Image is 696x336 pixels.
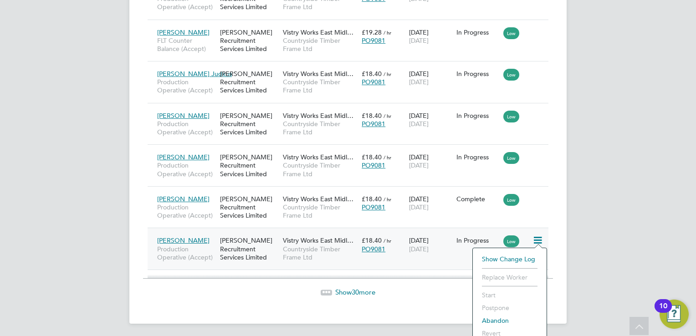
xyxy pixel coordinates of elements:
li: Abandon [477,314,542,327]
a: [PERSON_NAME]Production Operative (Accept)[PERSON_NAME] Recruitment Services LimitedVistry Works ... [155,107,548,114]
span: £19.28 [362,28,382,36]
span: FLT Counter Balance (Accept) [157,36,215,53]
span: Countryside Timber Frame Ltd [283,203,357,219]
span: PO9081 [362,203,385,211]
div: [DATE] [407,148,454,174]
span: £18.40 [362,112,382,120]
span: Vistry Works East Midl… [283,112,353,120]
span: 30 [352,288,359,296]
div: Complete [456,195,499,203]
span: / hr [384,154,391,161]
span: Low [503,27,519,39]
span: Low [503,194,519,206]
span: [PERSON_NAME] [157,195,210,203]
span: £18.40 [362,153,382,161]
li: Show change log [477,253,542,265]
span: Production Operative (Accept) [157,203,215,219]
div: [DATE] [407,24,454,49]
span: Vistry Works East Midl… [283,153,353,161]
span: £18.40 [362,70,382,78]
span: Countryside Timber Frame Ltd [283,120,357,136]
li: Postpone [477,301,542,314]
div: In Progress [456,28,499,36]
span: Low [503,235,519,247]
span: / hr [384,237,391,244]
span: Countryside Timber Frame Ltd [283,36,357,53]
span: Vistry Works East Midl… [283,70,353,78]
div: [DATE] [407,65,454,91]
span: PO9081 [362,245,385,253]
span: Production Operative (Accept) [157,161,215,178]
span: £18.40 [362,236,382,244]
span: PO9081 [362,78,385,86]
span: Show more [335,288,375,296]
span: [PERSON_NAME] [157,28,210,36]
li: Start [477,289,542,301]
span: [PERSON_NAME] [157,112,210,120]
span: [DATE] [409,203,429,211]
span: Vistry Works East Midl… [283,28,353,36]
span: Low [503,69,519,81]
span: Low [503,152,519,164]
div: [PERSON_NAME] Recruitment Services Limited [218,232,281,266]
div: [DATE] [407,107,454,132]
span: Countryside Timber Frame Ltd [283,78,357,94]
span: PO9081 [362,36,385,45]
span: [PERSON_NAME] Judkus [157,70,232,78]
div: In Progress [456,236,499,244]
div: In Progress [456,70,499,78]
span: [PERSON_NAME] [157,236,210,244]
div: [PERSON_NAME] Recruitment Services Limited [218,65,281,99]
a: [PERSON_NAME]FLT Counter Balance (Accept)[PERSON_NAME] Recruitment Services LimitedVistry Works E... [155,23,548,31]
div: [PERSON_NAME] Recruitment Services Limited [218,24,281,58]
div: In Progress [456,112,499,120]
div: [DATE] [407,232,454,257]
span: Countryside Timber Frame Ltd [283,245,357,261]
span: PO9081 [362,120,385,128]
span: Countryside Timber Frame Ltd [283,161,357,178]
a: [PERSON_NAME]Production Operative (Accept)[PERSON_NAME] Recruitment Services LimitedVistry Works ... [155,231,548,239]
span: Production Operative (Accept) [157,120,215,136]
span: [DATE] [409,120,429,128]
span: Vistry Works East Midl… [283,236,353,244]
span: PO9081 [362,161,385,169]
span: Vistry Works East Midl… [283,195,353,203]
li: Replace Worker [477,271,542,284]
span: [DATE] [409,245,429,253]
span: [PERSON_NAME] [157,153,210,161]
a: [PERSON_NAME]Production Operative (Accept)[PERSON_NAME] Recruitment Services LimitedVistry Works ... [155,148,548,156]
div: 10 [659,306,667,318]
span: / hr [384,71,391,77]
div: [PERSON_NAME] Recruitment Services Limited [218,107,281,141]
button: Open Resource Center, 10 new notifications [660,300,689,329]
span: / hr [384,112,391,119]
span: £18.40 [362,195,382,203]
div: [PERSON_NAME] Recruitment Services Limited [218,190,281,224]
a: [PERSON_NAME] JudkusProduction Operative (Accept)[PERSON_NAME] Recruitment Services LimitedVistry... [155,65,548,72]
span: [DATE] [409,78,429,86]
div: [DATE] [407,190,454,216]
a: [PERSON_NAME]Production Operative (Accept)[PERSON_NAME] Recruitment Services LimitedVistry Works ... [155,190,548,198]
span: [DATE] [409,36,429,45]
span: Production Operative (Accept) [157,245,215,261]
div: In Progress [456,153,499,161]
span: [DATE] [409,161,429,169]
span: Low [503,111,519,122]
span: Production Operative (Accept) [157,78,215,94]
span: / hr [384,29,391,36]
span: / hr [384,196,391,203]
div: [PERSON_NAME] Recruitment Services Limited [218,148,281,183]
